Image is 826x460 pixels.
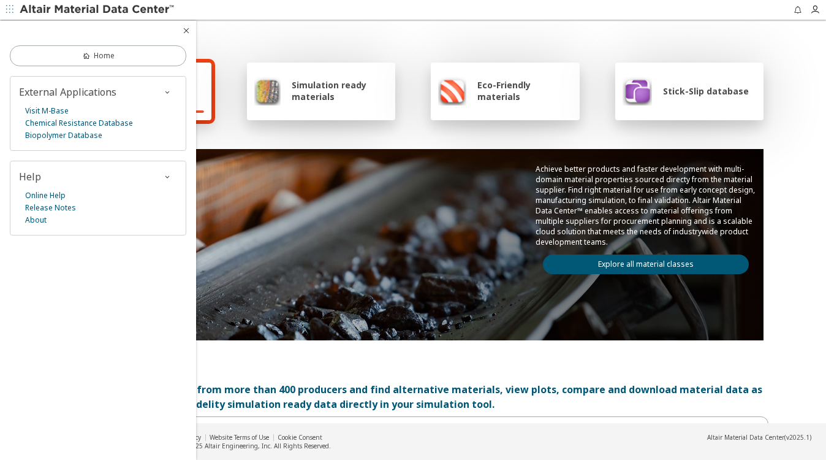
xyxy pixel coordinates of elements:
div: (v2025.1) [707,433,811,442]
a: Online Help [25,190,66,202]
a: Visit M-Base [25,105,69,117]
img: Stick-Slip database [623,76,652,105]
a: About [25,214,47,226]
span: External Applications [19,85,116,99]
a: Home [10,45,186,66]
span: Stick-Slip database [663,85,749,97]
a: Biopolymer Database [25,129,102,142]
a: Explore all material classes [543,255,749,274]
span: Home [94,51,115,61]
a: Cookie Consent [278,433,322,442]
div: Access over 90,000 datasets from more than 400 producers and find alternative materials, view plo... [58,382,768,412]
img: Eco-Friendly materials [438,76,466,105]
span: Simulation ready materials [292,79,388,102]
div: © 2025 Altair Engineering, Inc. All Rights Reserved. [181,442,331,450]
a: Chemical Resistance Database [25,117,133,129]
span: Altair Material Data Center [707,433,784,442]
a: Release Notes [25,202,76,214]
span: Eco-Friendly materials [477,79,572,102]
a: Website Terms of Use [210,433,269,442]
p: Achieve better products and faster development with multi-domain material properties sourced dire... [536,164,756,247]
img: Simulation ready materials [254,76,281,105]
img: Altair Material Data Center [20,4,176,16]
span: Help [19,170,41,183]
